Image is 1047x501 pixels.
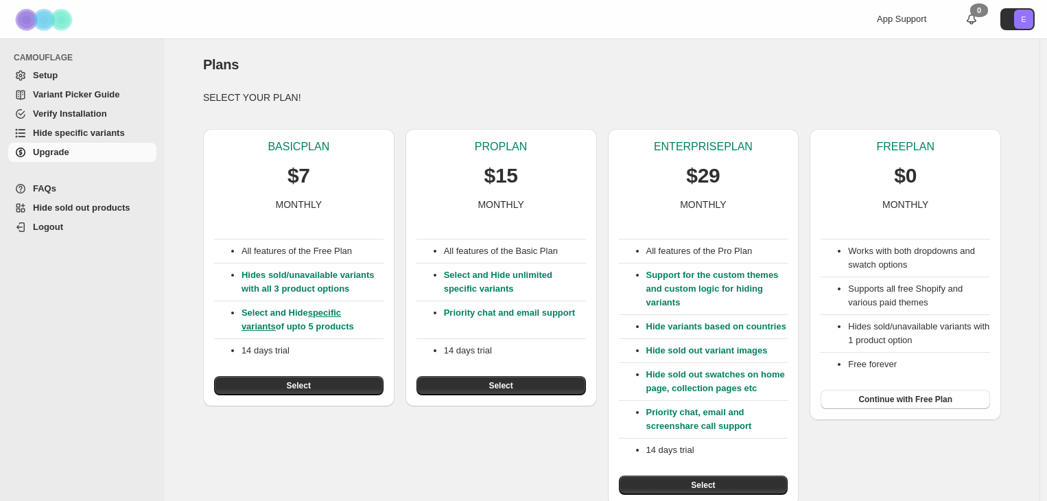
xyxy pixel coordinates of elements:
[646,406,788,433] p: Priority chat, email and screenshare call support
[1000,8,1035,30] button: Avatar with initials E
[8,66,156,85] a: Setup
[287,380,311,391] span: Select
[8,198,156,218] a: Hide sold out products
[8,85,156,104] a: Variant Picker Guide
[276,198,322,211] p: MONTHLY
[33,183,56,194] span: FAQs
[1014,10,1033,29] span: Avatar with initials E
[646,244,788,258] p: All features of the Pro Plan
[33,108,107,119] span: Verify Installation
[33,70,58,80] span: Setup
[686,162,720,189] p: $29
[242,244,384,258] p: All features of the Free Plan
[33,128,125,138] span: Hide specific variants
[484,162,518,189] p: $15
[965,12,978,26] a: 0
[877,14,926,24] span: App Support
[970,3,988,17] div: 0
[33,202,130,213] span: Hide sold out products
[203,91,1001,104] p: SELECT YOUR PLAN!
[654,140,753,154] p: ENTERPRISE PLAN
[691,480,715,491] span: Select
[475,140,527,154] p: PRO PLAN
[242,344,384,358] p: 14 days trial
[8,104,156,124] a: Verify Installation
[619,476,788,495] button: Select
[858,394,952,405] span: Continue with Free Plan
[11,1,80,38] img: Camouflage
[444,344,586,358] p: 14 days trial
[680,198,726,211] p: MONTHLY
[8,143,156,162] a: Upgrade
[242,268,384,296] p: Hides sold/unavailable variants with all 3 product options
[33,222,63,232] span: Logout
[646,344,788,358] p: Hide sold out variant images
[287,162,310,189] p: $7
[646,268,788,310] p: Support for the custom themes and custom logic for hiding variants
[33,89,119,100] span: Variant Picker Guide
[214,376,384,395] button: Select
[848,282,990,310] li: Supports all free Shopify and various paid themes
[242,306,384,334] p: Select and Hide of upto 5 products
[33,147,69,157] span: Upgrade
[894,162,917,189] p: $0
[444,268,586,296] p: Select and Hide unlimited specific variants
[444,244,586,258] p: All features of the Basic Plan
[8,124,156,143] a: Hide specific variants
[203,57,239,72] span: Plans
[478,198,523,211] p: MONTHLY
[882,198,928,211] p: MONTHLY
[416,376,586,395] button: Select
[848,358,990,371] li: Free forever
[876,140,934,154] p: FREE PLAN
[821,390,990,409] button: Continue with Free Plan
[8,179,156,198] a: FAQs
[8,218,156,237] a: Logout
[646,320,788,334] p: Hide variants based on countries
[646,443,788,457] p: 14 days trial
[489,380,513,391] span: Select
[1021,15,1026,23] text: E
[848,244,990,272] li: Works with both dropdowns and swatch options
[444,306,586,334] p: Priority chat and email support
[268,140,329,154] p: BASIC PLAN
[646,368,788,395] p: Hide sold out swatches on home page, collection pages etc
[14,52,158,63] span: CAMOUFLAGE
[848,320,990,347] li: Hides sold/unavailable variants with 1 product option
